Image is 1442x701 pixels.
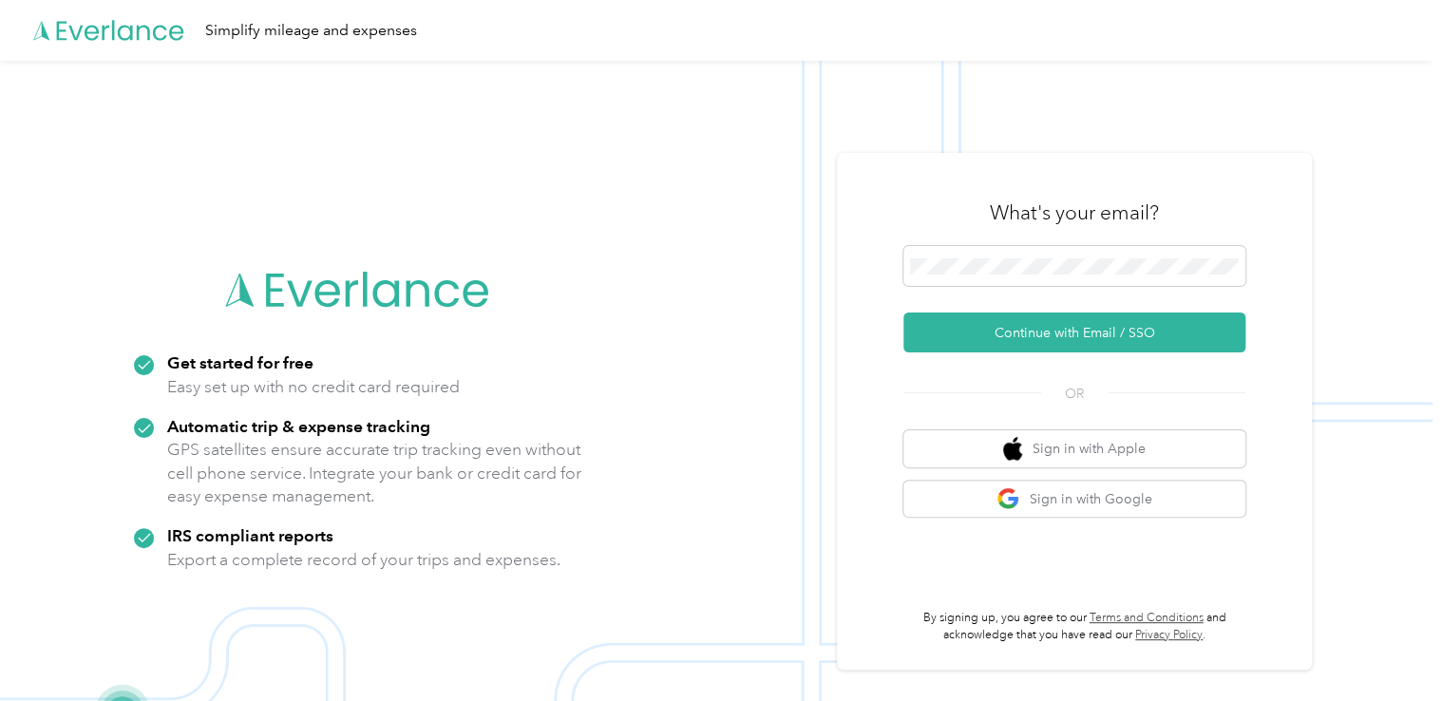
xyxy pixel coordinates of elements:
button: apple logoSign in with Apple [903,430,1245,467]
p: Easy set up with no credit card required [167,375,460,399]
img: google logo [996,487,1020,511]
p: Export a complete record of your trips and expenses. [167,548,560,572]
img: apple logo [1003,437,1022,461]
a: Terms and Conditions [1090,611,1204,625]
strong: Get started for free [167,352,313,372]
span: OR [1041,384,1108,404]
a: Privacy Policy [1135,628,1203,642]
h3: What's your email? [990,199,1159,226]
strong: Automatic trip & expense tracking [167,416,430,436]
button: Continue with Email / SSO [903,313,1245,352]
div: Simplify mileage and expenses [205,19,417,43]
strong: IRS compliant reports [167,525,333,545]
p: GPS satellites ensure accurate trip tracking even without cell phone service. Integrate your bank... [167,438,582,508]
button: google logoSign in with Google [903,481,1245,518]
p: By signing up, you agree to our and acknowledge that you have read our . [903,610,1245,643]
